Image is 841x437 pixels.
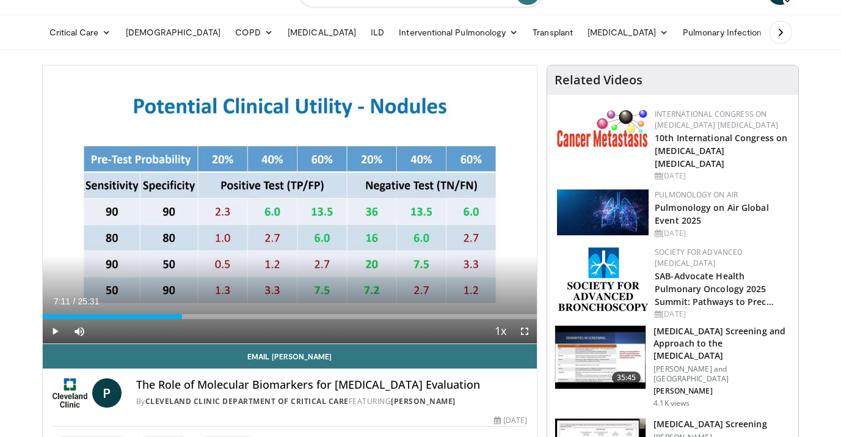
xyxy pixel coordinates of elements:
a: Interventional Pulmonology [391,20,525,45]
button: Playback Rate [488,319,512,343]
p: [PERSON_NAME] [654,386,791,396]
a: [PERSON_NAME] [391,396,456,406]
a: Critical Care [42,20,118,45]
a: 35:45 [MEDICAL_DATA] Screening and Approach to the [MEDICAL_DATA] [PERSON_NAME] and [GEOGRAPHIC_D... [555,325,791,408]
div: [DATE] [494,415,527,426]
span: 35:45 [612,372,641,384]
img: 6ff8bc22-9509-4454-a4f8-ac79dd3b8976.png.150x105_q85_autocrop_double_scale_upscale_version-0.2.png [557,109,649,147]
a: P [92,378,122,408]
h4: Related Videos [555,73,643,87]
a: [MEDICAL_DATA] [280,20,363,45]
div: By FEATURING [136,396,527,407]
span: / [73,296,76,306]
a: ILD [363,20,391,45]
a: SAB-Advocate Health Pulmonary Oncology 2025 Summit: Pathways to Prec… [655,270,774,307]
span: 7:11 [54,296,70,306]
h3: [MEDICAL_DATA] Screening [654,418,766,430]
a: Society for Advanced [MEDICAL_DATA] [655,247,743,268]
div: [DATE] [655,309,788,320]
h3: [MEDICAL_DATA] Screening and Approach to the [MEDICAL_DATA] [654,325,791,362]
img: Cleveland Clinic Department of Critical Care [53,378,87,408]
a: [DEMOGRAPHIC_DATA] [118,20,228,45]
a: [MEDICAL_DATA] [580,20,675,45]
div: Progress Bar [43,314,537,319]
a: Email [PERSON_NAME] [43,344,537,369]
span: 25:31 [78,296,99,306]
p: [PERSON_NAME] and [GEOGRAPHIC_DATA] [654,364,791,384]
a: COPD [228,20,280,45]
a: Cleveland Clinic Department of Critical Care [145,396,349,406]
p: 4.1K views [654,398,690,408]
a: Pulmonology on Air [655,189,738,200]
a: International Congress on [MEDICAL_DATA] [MEDICAL_DATA] [655,109,778,130]
div: [DATE] [655,228,788,239]
video-js: Video Player [43,65,537,344]
button: Fullscreen [512,319,537,343]
img: 13a17e95-cae3-407c-a4b8-a3a137cfd30c.png.150x105_q85_autocrop_double_scale_upscale_version-0.2.png [558,247,648,311]
div: [DATE] [655,171,788,182]
a: Transplant [525,20,580,45]
img: 1019b00a-3ead-468f-a4ec-9f872e6bceae.150x105_q85_crop-smart_upscale.jpg [555,326,646,389]
a: 10th International Congress on [MEDICAL_DATA] [MEDICAL_DATA] [655,132,787,169]
img: ba18d8f0-9906-4a98-861f-60482623d05e.jpeg.150x105_q85_autocrop_double_scale_upscale_version-0.2.jpg [557,189,649,235]
a: Pulmonology on Air Global Event 2025 [655,202,769,226]
a: Pulmonary Infection [675,20,781,45]
h4: The Role of Molecular Biomarkers for [MEDICAL_DATA] Evaluation [136,378,527,392]
button: Play [43,319,67,343]
button: Mute [67,319,92,343]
